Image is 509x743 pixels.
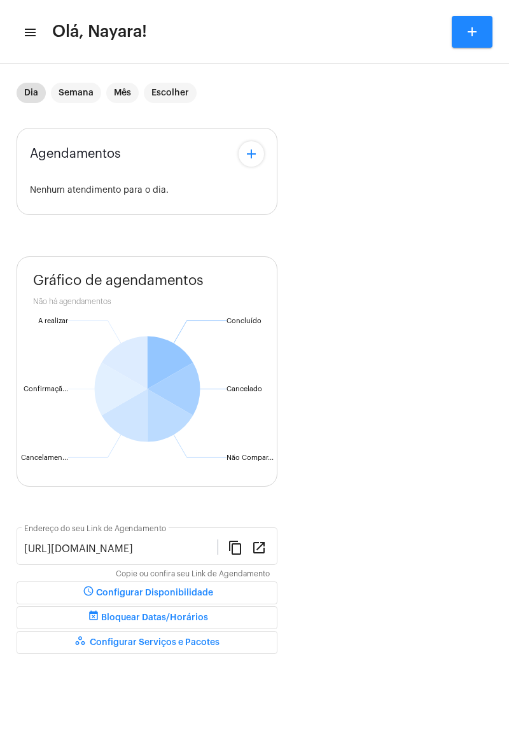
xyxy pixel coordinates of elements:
[17,631,277,654] button: Configurar Serviços e Pacotes
[17,83,46,103] mat-chip: Dia
[33,273,204,288] span: Gráfico de agendamentos
[116,570,270,579] mat-hint: Copie ou confira seu Link de Agendamento
[30,147,121,161] span: Agendamentos
[227,317,261,324] text: Concluído
[21,454,68,461] text: Cancelamen...
[17,606,277,629] button: Bloquear Datas/Horários
[23,25,36,40] mat-icon: sidenav icon
[51,83,101,103] mat-chip: Semana
[24,385,68,393] text: Confirmaçã...
[81,588,213,597] span: Configurar Disponibilidade
[30,186,264,195] div: Nenhum atendimento para o dia.
[81,585,96,601] mat-icon: schedule
[74,635,90,650] mat-icon: workspaces_outlined
[24,543,218,555] input: Link
[74,638,220,647] span: Configurar Serviços e Pacotes
[244,146,259,162] mat-icon: add
[251,539,267,555] mat-icon: open_in_new
[17,581,277,604] button: Configurar Disponibilidade
[106,83,139,103] mat-chip: Mês
[52,22,147,42] span: Olá, Nayara!
[464,24,480,39] mat-icon: add
[144,83,197,103] mat-chip: Escolher
[86,610,101,625] mat-icon: event_busy
[86,613,208,622] span: Bloquear Datas/Horários
[228,539,243,555] mat-icon: content_copy
[227,454,274,461] text: Não Compar...
[227,385,262,392] text: Cancelado
[38,317,68,324] text: A realizar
